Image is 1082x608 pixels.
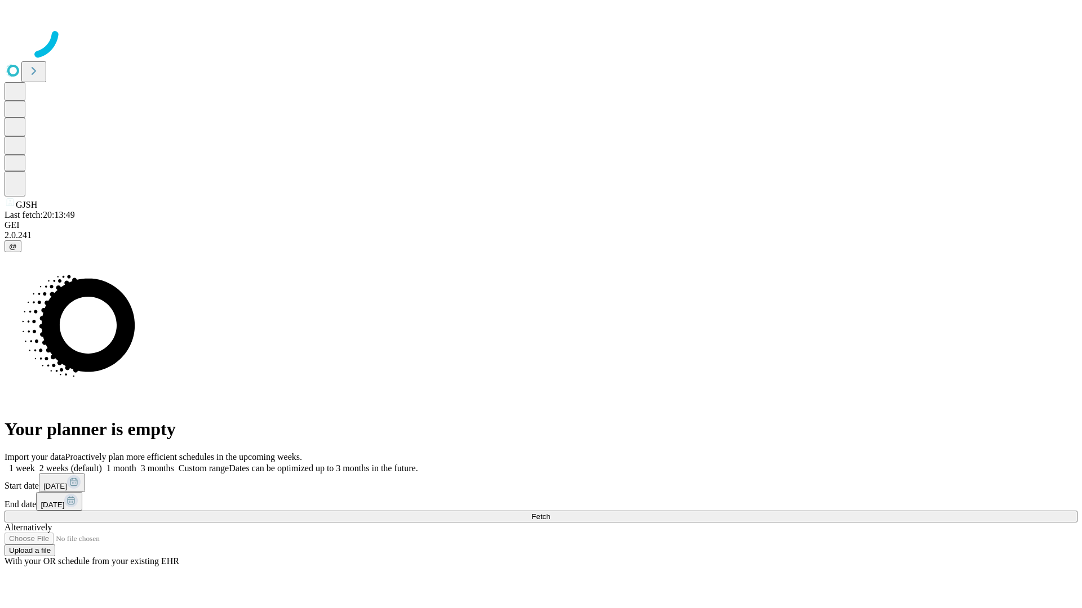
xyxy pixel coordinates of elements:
[36,492,82,511] button: [DATE]
[5,452,65,462] span: Import your data
[531,512,550,521] span: Fetch
[229,463,418,473] span: Dates can be optimized up to 3 months in the future.
[141,463,174,473] span: 3 months
[5,544,55,556] button: Upload a file
[39,463,102,473] span: 2 weeks (default)
[5,511,1077,522] button: Fetch
[5,210,75,220] span: Last fetch: 20:13:49
[5,240,21,252] button: @
[179,463,229,473] span: Custom range
[9,463,35,473] span: 1 week
[41,500,64,509] span: [DATE]
[5,556,179,566] span: With your OR schedule from your existing EHR
[43,482,67,490] span: [DATE]
[5,419,1077,440] h1: Your planner is empty
[5,522,52,532] span: Alternatively
[5,220,1077,230] div: GEI
[16,200,37,209] span: GJSH
[9,242,17,251] span: @
[39,473,85,492] button: [DATE]
[5,473,1077,492] div: Start date
[65,452,302,462] span: Proactively plan more efficient schedules in the upcoming weeks.
[107,463,136,473] span: 1 month
[5,492,1077,511] div: End date
[5,230,1077,240] div: 2.0.241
